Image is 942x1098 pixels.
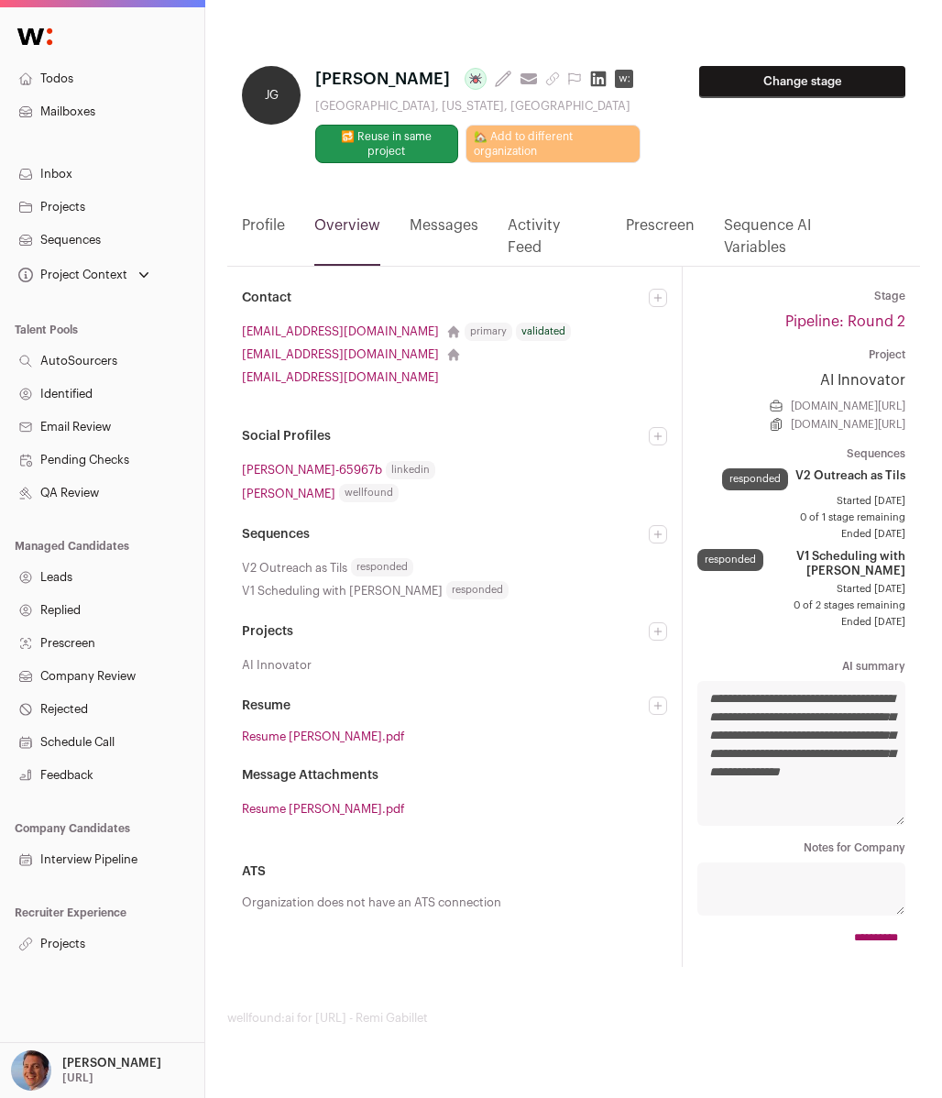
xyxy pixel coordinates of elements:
p: [PERSON_NAME] [62,1056,161,1071]
dt: Sequences [697,446,905,461]
a: Resume [PERSON_NAME].pdf [242,799,404,818]
a: Activity Feed [508,214,597,266]
h2: Contact [242,289,649,307]
h2: Message Attachments [242,766,667,785]
span: Ended [DATE] [697,615,905,630]
a: Resume [PERSON_NAME].pdf [242,730,404,744]
a: Overview [314,214,380,266]
a: Messages [410,214,478,266]
span: Ended [DATE] [697,527,905,542]
button: 🔂 Reuse in same project [315,125,458,163]
a: [EMAIL_ADDRESS][DOMAIN_NAME] [242,345,439,364]
span: V2 Outreach as Tils [242,558,347,577]
span: responded [446,581,509,599]
a: 🏡 Add to different organization [466,125,641,163]
button: Open dropdown [15,262,153,288]
dt: AI summary [697,659,905,674]
a: [PERSON_NAME] [242,484,335,503]
span: Started [DATE] [697,494,905,509]
span: wellfound [339,484,399,502]
div: JG [242,66,301,125]
button: Open dropdown [7,1050,165,1091]
span: 0 of 2 stages remaining [697,598,905,613]
span: responded [351,558,413,576]
a: Profile [242,214,285,266]
div: responded [697,549,763,571]
a: AI Innovator [697,369,905,391]
a: [DOMAIN_NAME][URL] [791,417,905,432]
div: validated [516,323,571,341]
span: V1 Scheduling with [PERSON_NAME] [771,549,905,578]
footer: wellfound:ai for [URL] - Remi Gabillet [227,1011,920,1026]
a: [DOMAIN_NAME][URL] [791,399,905,413]
span: [PERSON_NAME] [315,66,450,92]
h2: Projects [242,622,649,641]
dt: Stage [697,289,905,303]
img: 19266-medium_jpg [11,1050,51,1091]
span: V1 Scheduling with [PERSON_NAME] [242,581,443,600]
div: responded [722,468,788,490]
span: AI Innovator [242,655,312,675]
div: [GEOGRAPHIC_DATA], [US_STATE], [GEOGRAPHIC_DATA] [315,99,641,114]
dt: Project [697,347,905,362]
h2: Sequences [242,525,649,544]
a: [PERSON_NAME]-65967b [242,460,382,479]
span: 0 of 1 stage remaining [697,511,905,525]
a: Sequence AI Variables [724,214,876,266]
div: Project Context [15,268,127,282]
h2: Social Profiles [242,427,649,445]
span: V2 Outreach as Tils [795,468,905,483]
p: Organization does not have an ATS connection [242,895,667,910]
div: primary [465,323,512,341]
p: [URL] [62,1071,93,1085]
span: Started [DATE] [697,582,905,597]
a: [EMAIL_ADDRESS][DOMAIN_NAME] [242,322,439,341]
span: linkedin [386,461,435,479]
button: Change stage [699,66,905,98]
a: Pipeline: Round 2 [785,314,905,329]
img: Wellfound [7,18,62,55]
a: [EMAIL_ADDRESS][DOMAIN_NAME] [242,368,439,387]
h2: ATS [242,862,667,881]
a: Prescreen [626,214,695,266]
h2: Resume [242,697,649,715]
dt: Notes for Company [697,840,905,855]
